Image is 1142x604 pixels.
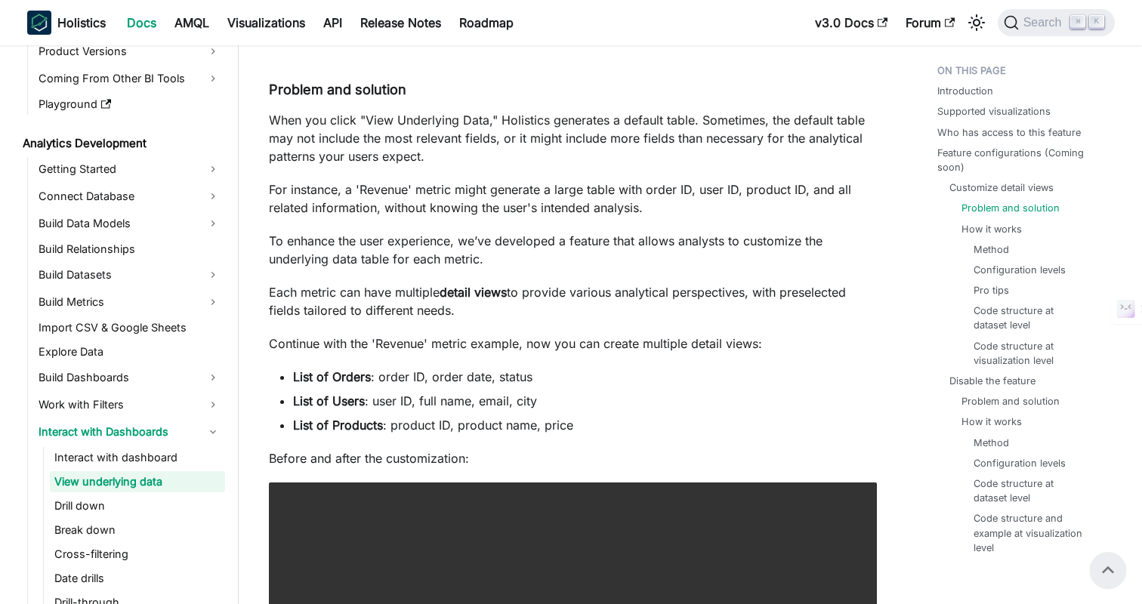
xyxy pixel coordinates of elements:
[218,11,314,35] a: Visualizations
[34,66,225,91] a: Coming From Other BI Tools
[34,420,225,444] a: Interact with Dashboards
[293,392,877,410] li: : user ID, full name, email, city
[1089,15,1104,29] kbd: K
[961,414,1022,429] a: How it works
[50,495,225,516] a: Drill down
[34,239,225,260] a: Build Relationships
[165,11,218,35] a: AMQL
[18,133,225,154] a: Analytics Development
[961,201,1060,215] a: Problem and solution
[27,11,51,35] img: Holistics
[974,436,1009,450] a: Method
[314,11,351,35] a: API
[806,11,897,35] a: v3.0 Docs
[34,317,225,338] a: Import CSV & Google Sheets
[351,11,450,35] a: Release Notes
[34,157,225,181] a: Getting Started
[50,568,225,589] a: Date drills
[269,180,877,217] p: For instance, a 'Revenue' metric might generate a large table with order ID, user ID, product ID,...
[937,84,993,98] a: Introduction
[269,334,877,353] p: Continue with the 'Revenue' metric example, now you can create multiple detail views:
[34,393,225,417] a: Work with Filters
[34,184,225,208] a: Connect Database
[269,82,877,99] h4: Problem and solution
[450,11,523,35] a: Roadmap
[974,242,1009,257] a: Method
[974,339,1088,368] a: Code structure at visualization level
[269,232,877,268] p: To enhance the user experience, we’ve developed a feature that allows analysts to customize the u...
[897,11,964,35] a: Forum
[1019,16,1071,29] span: Search
[50,544,225,565] a: Cross-filtering
[440,285,507,300] strong: detail views
[34,341,225,362] a: Explore Data
[1090,552,1126,588] button: Scroll back to top
[50,447,225,468] a: Interact with dashboard
[974,263,1066,277] a: Configuration levels
[50,519,225,541] a: Break down
[293,368,877,386] li: : order ID, order date, status
[937,125,1081,140] a: Who has access to this feature
[50,471,225,492] a: View underlying data
[293,393,365,408] strong: List of Users
[34,290,225,314] a: Build Metrics
[269,283,877,319] p: Each metric can have multiple to provide various analytical perspectives, with preselected fields...
[118,11,165,35] a: Docs
[965,11,989,35] button: Switch between dark and light mode (currently light mode)
[949,374,1036,388] a: Disable the feature
[34,94,225,115] a: Playground
[293,418,383,433] strong: List of Products
[34,39,225,63] a: Product Versions
[949,180,1054,195] a: Customize detail views
[961,394,1060,408] a: Problem and solution
[269,449,877,467] p: Before and after the customization:
[12,45,239,604] nav: Docs sidebar
[974,283,1009,297] a: Pro tips
[974,476,1088,505] a: Code structure at dataset level
[974,456,1066,470] a: Configuration levels
[293,416,877,434] li: : product ID, product name, price
[974,511,1088,555] a: Code structure and example at visualization level
[937,146,1106,174] a: Feature configurations (Coming soon)
[998,9,1115,36] button: Search (Command+K)
[937,104,1051,119] a: Supported visualizations
[34,263,225,287] a: Build Datasets
[34,211,225,236] a: Build Data Models
[57,14,106,32] b: Holistics
[269,111,877,165] p: When you click "View Underlying Data," Holistics generates a default table. Sometimes, the defaul...
[27,11,106,35] a: HolisticsHolistics
[961,222,1022,236] a: How it works
[974,304,1088,332] a: Code structure at dataset level
[34,365,225,390] a: Build Dashboards
[293,369,371,384] strong: List of Orders
[1070,15,1085,29] kbd: ⌘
